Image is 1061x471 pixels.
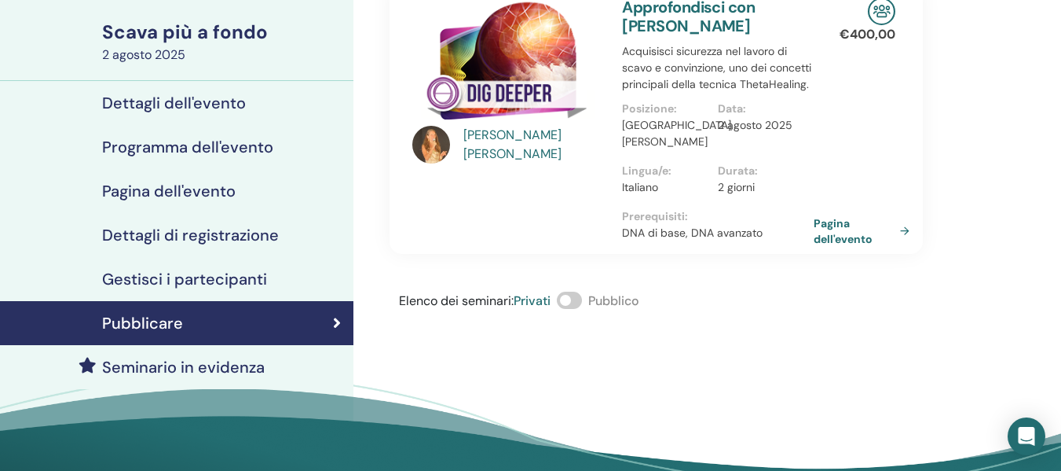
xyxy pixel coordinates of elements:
font: : [743,101,746,116]
font: Prerequisiti [622,209,685,223]
font: Durata [718,164,755,178]
img: default.jpg [412,126,450,164]
a: Scava più a fondo2 agosto 2025 [93,19,353,64]
font: Acquisisci sicurezza nel lavoro di scavo e convinzione, uno dei concetti principali della tecnica... [622,44,811,91]
font: Dettagli dell'evento [102,93,246,113]
font: : [511,293,514,309]
font: 2 agosto 2025 [718,118,792,132]
font: : [755,164,758,178]
font: Gestisci i partecipanti [102,269,267,289]
font: Programma dell'evento [102,137,273,157]
font: Data [718,101,743,116]
font: Dettagli di registrazione [102,225,279,245]
font: : [674,101,677,116]
font: Scava più a fondo [102,20,268,44]
font: Italiano [622,180,658,194]
font: € [840,26,850,42]
font: 2 giorni [718,180,755,194]
font: Privati [514,293,551,309]
font: Pubblico [588,293,639,309]
a: [PERSON_NAME] [PERSON_NAME] [463,126,606,164]
font: DNA di base, DNA avanzato [622,226,763,240]
font: Seminario in evidenza [102,357,265,377]
font: [PERSON_NAME] [463,145,562,162]
font: Elenco dei seminari [399,293,511,309]
font: Posizione [622,101,674,116]
font: Lingua/e [622,164,668,178]
font: 400,00 [850,26,895,42]
font: Pagina dell'evento [102,181,236,201]
div: Apri Intercom Messenger [1008,418,1045,455]
font: [PERSON_NAME] [463,127,562,143]
font: : [685,209,688,223]
font: : [668,164,671,178]
a: Pagina dell'evento [814,215,916,246]
font: Pagina dell'evento [814,217,873,246]
font: [GEOGRAPHIC_DATA], [PERSON_NAME] [622,118,734,149]
font: 2 agosto 2025 [102,46,185,63]
font: Pubblicare [102,313,183,333]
